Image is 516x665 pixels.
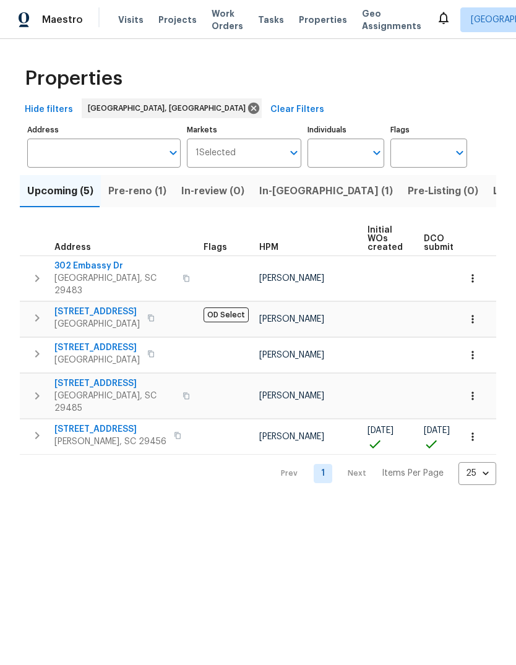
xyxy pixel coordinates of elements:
[88,102,251,114] span: [GEOGRAPHIC_DATA], [GEOGRAPHIC_DATA]
[27,182,93,200] span: Upcoming (5)
[368,226,403,252] span: Initial WOs created
[108,182,166,200] span: Pre-reno (1)
[54,243,91,252] span: Address
[299,14,347,26] span: Properties
[259,243,278,252] span: HPM
[27,126,181,134] label: Address
[259,182,393,200] span: In-[GEOGRAPHIC_DATA] (1)
[212,7,243,32] span: Work Orders
[265,98,329,121] button: Clear Filters
[204,307,249,322] span: OD Select
[54,272,175,297] span: [GEOGRAPHIC_DATA], SC 29483
[424,426,450,435] span: [DATE]
[196,148,236,158] span: 1 Selected
[259,392,324,400] span: [PERSON_NAME]
[314,464,332,483] a: Goto page 1
[54,318,140,330] span: [GEOGRAPHIC_DATA]
[54,390,175,414] span: [GEOGRAPHIC_DATA], SC 29485
[259,351,324,359] span: [PERSON_NAME]
[54,306,140,318] span: [STREET_ADDRESS]
[259,315,324,324] span: [PERSON_NAME]
[187,126,302,134] label: Markets
[165,144,182,161] button: Open
[181,182,244,200] span: In-review (0)
[54,377,175,390] span: [STREET_ADDRESS]
[259,432,324,441] span: [PERSON_NAME]
[25,102,73,118] span: Hide filters
[259,274,324,283] span: [PERSON_NAME]
[368,426,393,435] span: [DATE]
[270,102,324,118] span: Clear Filters
[54,260,175,272] span: 302 Embassy Dr
[54,435,166,448] span: [PERSON_NAME], SC 29456
[285,144,303,161] button: Open
[25,72,123,85] span: Properties
[258,15,284,24] span: Tasks
[307,126,384,134] label: Individuals
[269,462,496,485] nav: Pagination Navigation
[408,182,478,200] span: Pre-Listing (0)
[82,98,262,118] div: [GEOGRAPHIC_DATA], [GEOGRAPHIC_DATA]
[451,144,468,161] button: Open
[158,14,197,26] span: Projects
[368,144,385,161] button: Open
[118,14,144,26] span: Visits
[54,354,140,366] span: [GEOGRAPHIC_DATA]
[20,98,78,121] button: Hide filters
[362,7,421,32] span: Geo Assignments
[54,341,140,354] span: [STREET_ADDRESS]
[458,457,496,489] div: 25
[424,234,468,252] span: DCO submitted
[390,126,467,134] label: Flags
[42,14,83,26] span: Maestro
[54,423,166,435] span: [STREET_ADDRESS]
[382,467,444,479] p: Items Per Page
[204,243,227,252] span: Flags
